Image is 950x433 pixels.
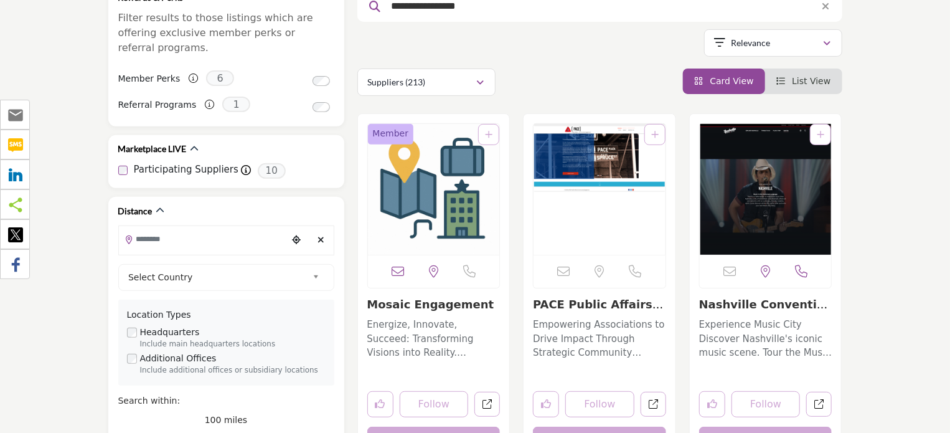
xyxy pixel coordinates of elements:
h3: Nashville Convention & Visitors Bureau [699,298,832,312]
a: Mosaic Engagement [367,298,494,311]
a: Experience Music City Discover Nashville's iconic music scene. Tour the Music City Walk of Fame s... [699,315,832,360]
a: Empowering Associations to Drive Impact Through Strategic Community Engagement Operating within t... [533,315,666,360]
span: Select Country [128,270,308,285]
h2: Distance [118,205,153,217]
span: List View [792,76,830,86]
span: 6 [206,70,234,86]
a: Add To List [817,130,824,140]
button: Follow [731,391,801,417]
p: Suppliers (213) [368,76,426,88]
span: Member [373,127,409,140]
div: Choose your current location [287,227,306,254]
h3: Mosaic Engagement [367,298,501,312]
a: Open Listing in new tab [534,124,665,255]
input: Search Location [119,227,287,251]
li: Card View [683,69,765,94]
div: Include main headquarters locations [140,339,326,350]
a: Nashville Convention... [699,298,828,325]
button: Follow [565,391,634,417]
span: 100 miles [205,415,248,425]
a: View Card [694,76,754,86]
input: Participating Suppliers checkbox [118,166,128,175]
a: Energize, Innovate, Succeed: Transforming Visions into Reality. Specializing in energizing teams ... [367,315,501,360]
a: Open nashville-convention-visitors-bureau in new tab [806,392,832,417]
input: Switch to Member Perks [313,76,330,86]
a: PACE Public Affairs ... [533,298,663,325]
li: List View [765,69,842,94]
img: PACE Public Affairs and Community Engagement [534,124,665,255]
img: Mosaic Engagement [368,124,500,255]
label: Participating Suppliers [134,163,238,177]
img: Nashville Convention & Visitors Bureau [700,124,832,255]
a: Open mosaic-engagement in new tab [474,392,500,417]
p: Empowering Associations to Drive Impact Through Strategic Community Engagement Operating within t... [533,318,666,360]
a: Add To List [651,130,659,140]
button: Follow [400,391,469,417]
label: Referral Programs [118,94,197,116]
a: Open Listing in new tab [700,124,832,255]
a: Open pace-public-affairs-and-community-engagement in new tab [641,392,666,417]
span: 10 [258,163,286,179]
span: 1 [222,97,250,112]
h2: Marketplace LIVE [118,143,187,155]
button: Relevance [704,29,842,57]
a: View List [776,76,831,86]
div: Clear search location [312,227,331,254]
p: Relevance [731,37,770,49]
div: Search within: [118,394,334,407]
span: Card View [710,76,753,86]
div: Include additional offices or subsidiary locations [140,365,326,376]
a: Open Listing in new tab [368,124,500,255]
p: Energize, Innovate, Succeed: Transforming Visions into Reality. Specializing in energizing teams ... [367,318,501,360]
div: Location Types [127,308,326,321]
label: Headquarters [140,326,200,339]
input: Switch to Referral Programs [313,102,330,112]
button: Like listing [367,391,393,417]
button: Like listing [533,391,559,417]
label: Additional Offices [140,352,217,365]
p: Filter results to those listings which are offering exclusive member perks or referral programs. [118,11,334,55]
label: Member Perks [118,68,181,90]
a: Add To List [485,130,492,140]
p: Experience Music City Discover Nashville's iconic music scene. Tour the Music City Walk of Fame s... [699,318,832,360]
h3: PACE Public Affairs and Community Engagement [533,298,666,312]
button: Suppliers (213) [357,69,496,96]
button: Like listing [699,391,725,417]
